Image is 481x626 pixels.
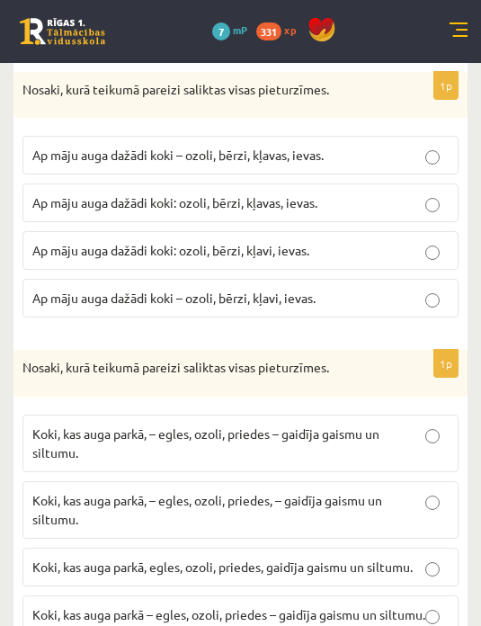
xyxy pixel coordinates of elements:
[433,349,459,378] p: 1p
[32,492,382,527] span: Koki, kas auga parkā, – egles, ozoli, priedes, – gaidīja gaismu un siltumu.
[32,194,317,210] span: Ap māju auga dažādi koki: ozoli, bērzi, kļavas, ievas.
[22,81,369,99] p: Nosaki, kurā teikumā pareizi saliktas visas pieturzīmes.
[233,22,247,37] span: mP
[425,496,440,510] input: Koki, kas auga parkā, – egles, ozoli, priedes, – gaidīja gaismu un siltumu.
[212,22,230,40] span: 7
[20,18,105,45] a: Rīgas 1. Tālmācības vidusskola
[425,293,440,308] input: Ap māju auga dažādi koki – ozoli, bērzi, kļavi, ievas.
[425,246,440,260] input: Ap māju auga dažādi koki: ozoli, bērzi, kļavi, ievas.
[425,562,440,577] input: Koki, kas auga parkā, egles, ozoli, priedes, gaidīja gaismu un siltumu.
[284,22,296,37] span: xp
[32,290,316,306] span: Ap māju auga dažādi koki – ozoli, bērzi, kļavi, ievas.
[32,242,309,258] span: Ap māju auga dažādi koki: ozoli, bērzi, kļavi, ievas.
[425,150,440,165] input: Ap māju auga dažādi koki – ozoli, bērzi, kļavas, ievas.
[425,610,440,624] input: Koki, kas auga parkā – egles, ozoli, priedes – gaidīja gaismu un siltumu.
[425,429,440,443] input: Koki, kas auga parkā, – egles, ozoli, priedes – gaidīja gaismu un siltumu.
[22,359,369,377] p: Nosaki, kurā teikumā pareizi saliktas visas pieturzīmes.
[256,22,305,37] a: 331 xp
[32,147,324,163] span: Ap māju auga dažādi koki – ozoli, bērzi, kļavas, ievas.
[32,606,425,622] span: Koki, kas auga parkā – egles, ozoli, priedes – gaidīja gaismu un siltumu.
[32,425,379,461] span: Koki, kas auga parkā, – egles, ozoli, priedes – gaidīja gaismu un siltumu.
[256,22,281,40] span: 331
[425,198,440,212] input: Ap māju auga dažādi koki: ozoli, bērzi, kļavas, ievas.
[433,71,459,100] p: 1p
[32,559,413,575] span: Koki, kas auga parkā, egles, ozoli, priedes, gaidīja gaismu un siltumu.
